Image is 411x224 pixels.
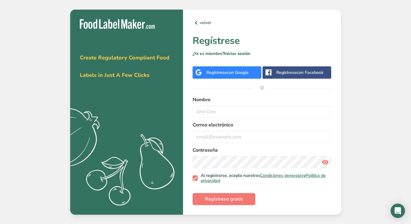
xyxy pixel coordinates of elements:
[80,54,169,79] span: Create Regulatory Compliant Food Labels in Just A Few Clicks
[193,96,331,103] label: Nombre
[193,50,331,57] p: ¿Ya es miembro?
[260,173,304,178] a: Condiciones generales
[198,173,329,183] span: Al registrarse, acepta nuestras y
[205,195,243,203] span: Regístrese gratis
[297,70,323,75] span: con Facebook
[227,70,249,75] span: con Google
[193,193,255,205] button: Regístrese gratis
[193,131,331,143] input: email@example.com
[391,204,405,218] div: Open Intercom Messenger
[193,121,331,129] label: Correo electrónico
[193,34,331,48] h1: Regístrese
[193,19,331,26] a: volver
[80,19,155,29] img: Food Label Maker
[206,69,249,76] div: Regístrese
[193,106,331,118] input: John Doe
[276,69,323,76] div: Regístrese
[224,51,250,56] a: Iniciar sesión
[201,173,326,184] a: Política de privacidad
[253,79,271,97] span: O
[193,147,331,154] label: Contraseña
